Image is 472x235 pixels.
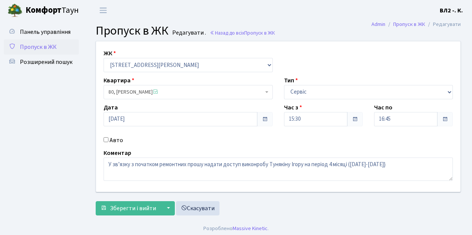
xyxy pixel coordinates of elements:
[8,3,23,18] img: logo.png
[176,201,219,215] a: Скасувати
[96,22,168,39] span: Пропуск в ЖК
[284,76,298,85] label: Тип
[104,76,134,85] label: Квартира
[20,28,71,36] span: Панель управління
[244,29,275,36] span: Пропуск в ЖК
[20,43,57,51] span: Пропуск в ЖК
[26,4,79,17] span: Таун
[104,103,118,112] label: Дата
[4,39,79,55] a: Пропуск в ЖК
[374,103,392,112] label: Час по
[210,29,275,36] a: Назад до всіхПропуск в ЖК
[26,4,62,16] b: Комфорт
[425,20,461,29] li: Редагувати
[233,224,268,232] a: Massive Kinetic
[371,20,385,28] a: Admin
[360,17,472,32] nav: breadcrumb
[4,55,79,70] a: Розширений пошук
[171,29,206,36] small: Редагувати .
[104,49,116,58] label: ЖК
[94,4,113,17] button: Переключити навігацію
[110,136,123,145] label: Авто
[104,85,273,99] span: 80, Мірошниченко Наталія Михайлівна <span class='la la-check-square text-success'></span>
[393,20,425,28] a: Пропуск в ЖК
[203,224,269,233] div: Розроблено .
[20,58,72,66] span: Розширений пошук
[4,24,79,39] a: Панель управління
[96,201,161,215] button: Зберегти і вийти
[104,158,453,181] textarea: У звʼязку з початком ремонтних прошу надати доступ виконробу Тунякіну Ігору на період 4 місяці ([...
[104,149,131,158] label: Коментар
[108,88,263,96] span: 80, Мірошниченко Наталія Михайлівна <span class='la la-check-square text-success'></span>
[284,103,302,112] label: Час з
[110,204,156,212] span: Зберегти і вийти
[440,6,463,15] a: ВЛ2 -. К.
